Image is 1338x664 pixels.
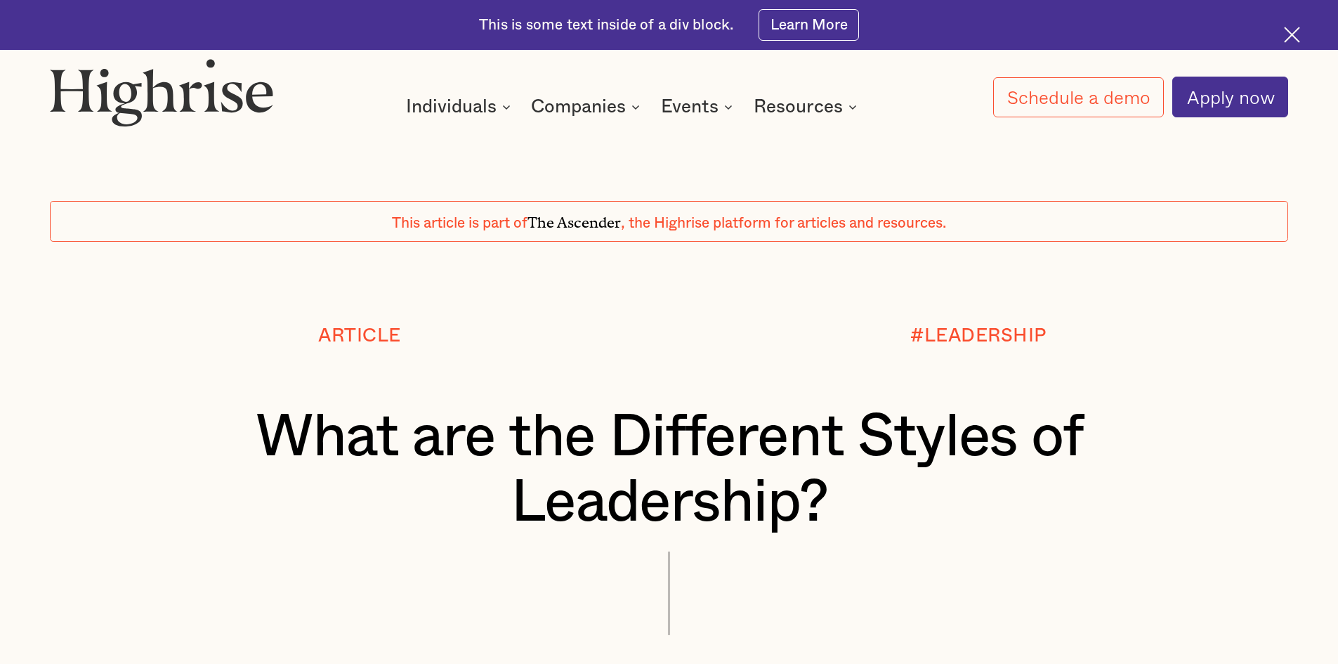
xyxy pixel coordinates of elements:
div: Events [661,98,737,115]
div: Individuals [406,98,497,115]
span: This article is part of [392,216,527,230]
div: Companies [531,98,626,115]
img: Highrise logo [50,58,273,126]
a: Learn More [759,9,859,41]
h1: What are the Different Styles of Leadership? [102,405,1237,536]
div: Events [661,98,719,115]
div: #LEADERSHIP [910,325,1047,346]
div: This is some text inside of a div block. [479,15,733,35]
a: Apply now [1172,77,1288,117]
span: , the Highrise platform for articles and resources. [621,216,946,230]
div: Article [318,325,401,346]
div: Resources [754,98,843,115]
div: Companies [531,98,644,115]
div: Individuals [406,98,515,115]
span: The Ascender [527,210,621,228]
div: Resources [754,98,861,115]
img: Cross icon [1284,27,1300,43]
a: Schedule a demo [993,77,1165,117]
